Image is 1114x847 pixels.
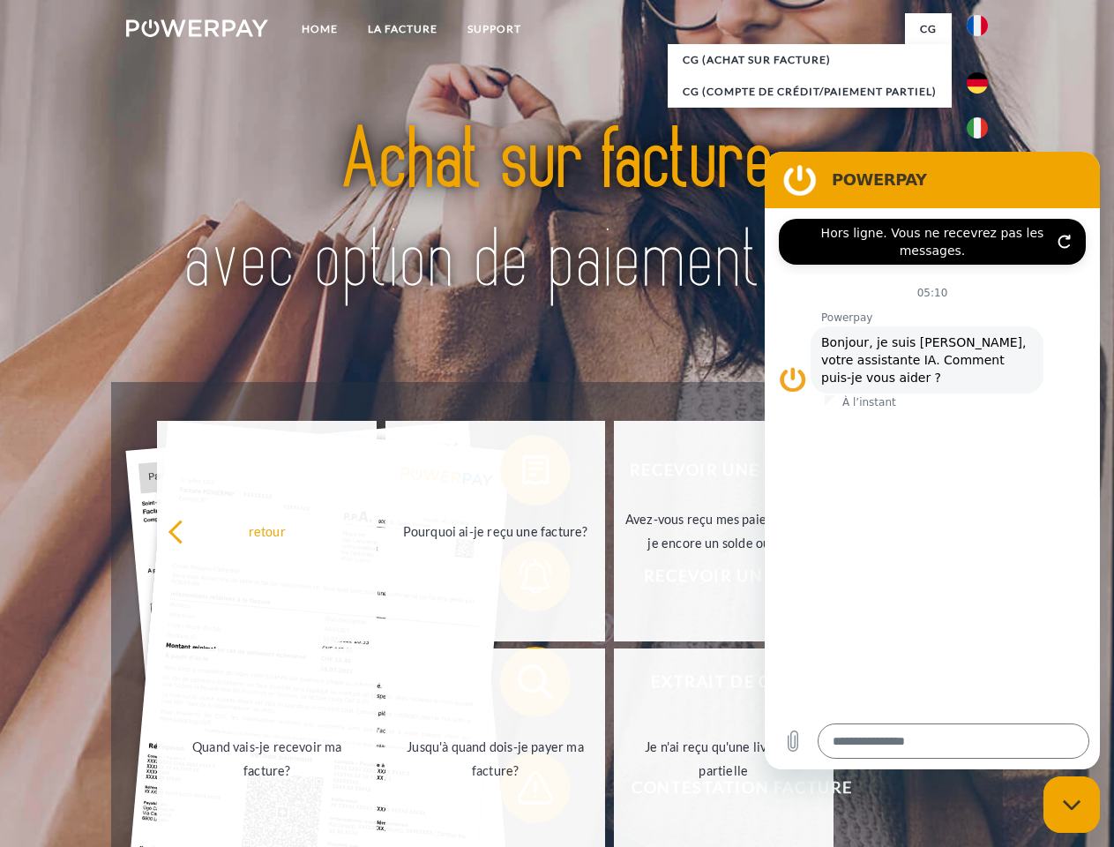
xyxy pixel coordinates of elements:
[1043,776,1100,833] iframe: Bouton de lancement de la fenêtre de messagerie, conversation en cours
[396,735,594,783] div: Jusqu'à quand dois-je payer ma facture?
[396,519,594,543] div: Pourquoi ai-je reçu une facture?
[624,507,823,555] div: Avez-vous reçu mes paiements, ai-je encore un solde ouvert?
[967,72,988,94] img: de
[126,19,268,37] img: logo-powerpay-white.svg
[967,15,988,36] img: fr
[614,421,834,641] a: Avez-vous reçu mes paiements, ai-je encore un solde ouvert?
[624,735,823,783] div: Je n'ai reçu qu'une livraison partielle
[668,44,952,76] a: CG (achat sur facture)
[287,13,353,45] a: Home
[168,735,366,783] div: Quand vais-je recevoir ma facture?
[452,13,536,45] a: Support
[967,117,988,139] img: it
[353,13,452,45] a: LA FACTURE
[168,519,366,543] div: retour
[168,85,946,338] img: title-powerpay_fr.svg
[905,13,952,45] a: CG
[765,152,1100,769] iframe: Fenêtre de messagerie
[668,76,952,108] a: CG (Compte de crédit/paiement partiel)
